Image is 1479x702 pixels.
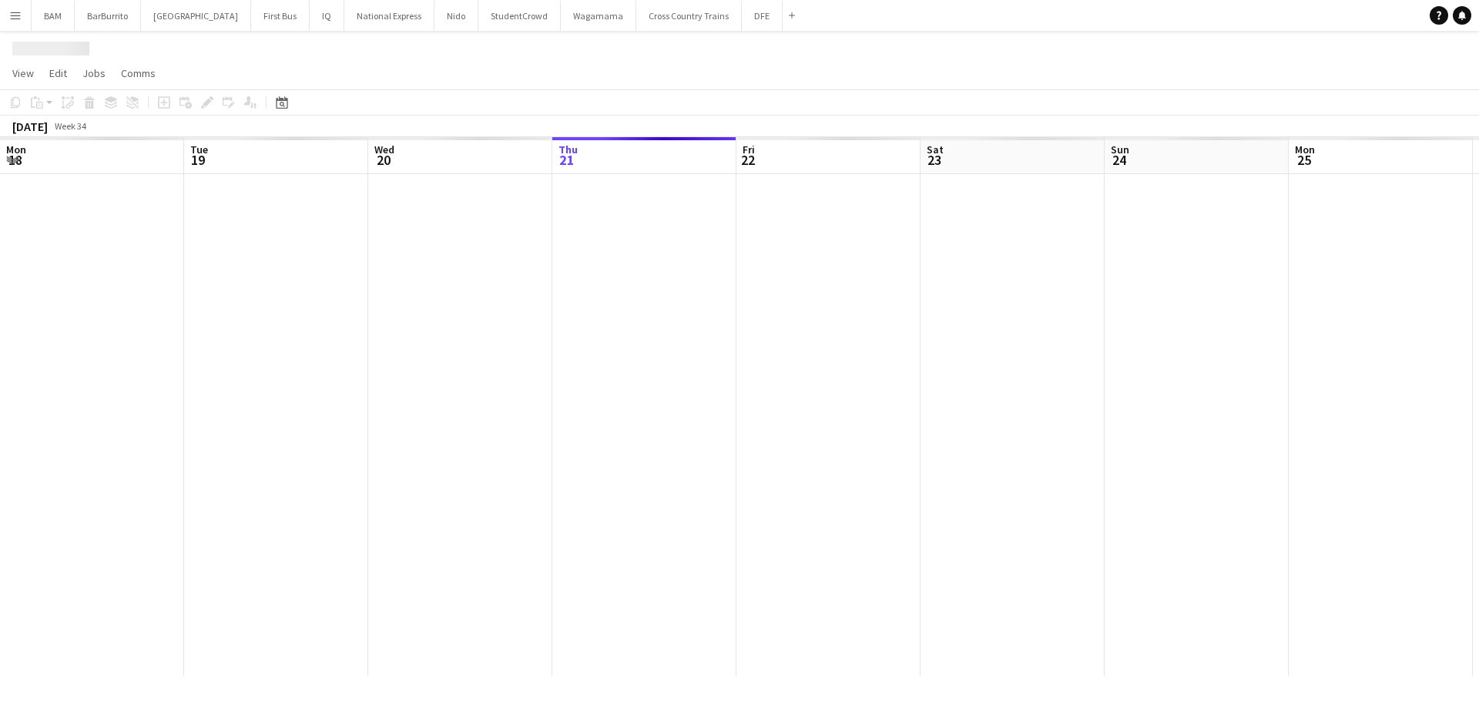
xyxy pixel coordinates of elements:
span: 24 [1108,151,1129,169]
span: 18 [4,151,26,169]
button: [GEOGRAPHIC_DATA] [141,1,251,31]
button: Wagamama [561,1,636,31]
span: Edit [49,66,67,80]
button: BarBurrito [75,1,141,31]
span: Thu [558,143,578,156]
span: Sun [1111,143,1129,156]
span: 20 [372,151,394,169]
button: Nido [434,1,478,31]
a: Edit [43,63,73,83]
span: 25 [1293,151,1315,169]
button: BAM [32,1,75,31]
button: StudentCrowd [478,1,561,31]
span: Comms [121,66,156,80]
span: Sat [927,143,944,156]
div: [DATE] [12,119,48,134]
span: Tue [190,143,208,156]
span: 23 [924,151,944,169]
span: 19 [188,151,208,169]
a: Jobs [76,63,112,83]
button: First Bus [251,1,310,31]
span: Mon [6,143,26,156]
a: Comms [115,63,162,83]
button: IQ [310,1,344,31]
span: Wed [374,143,394,156]
span: Week 34 [51,120,89,132]
span: 22 [740,151,755,169]
span: View [12,66,34,80]
span: Jobs [82,66,106,80]
a: View [6,63,40,83]
span: 21 [556,151,578,169]
button: Cross Country Trains [636,1,742,31]
button: National Express [344,1,434,31]
span: Fri [743,143,755,156]
button: DFE [742,1,783,31]
span: Mon [1295,143,1315,156]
